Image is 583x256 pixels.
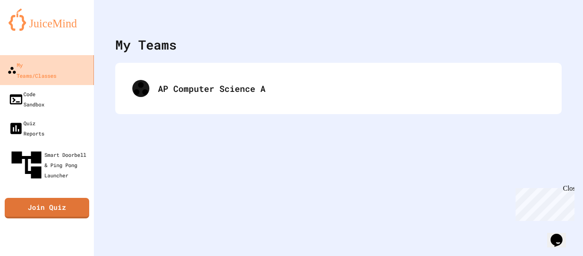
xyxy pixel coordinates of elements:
div: Quiz Reports [9,118,44,138]
img: logo-orange.svg [9,9,85,31]
div: AP Computer Science A [124,71,553,106]
iframe: chat widget [547,222,574,247]
div: AP Computer Science A [158,82,545,95]
div: Chat with us now!Close [3,3,59,54]
iframe: chat widget [512,185,574,221]
div: Smart Doorbell & Ping Pong Launcher [9,147,90,183]
div: Code Sandbox [9,89,44,109]
a: Join Quiz [5,198,89,218]
div: My Teams/Classes [7,59,56,80]
div: My Teams [115,35,177,54]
